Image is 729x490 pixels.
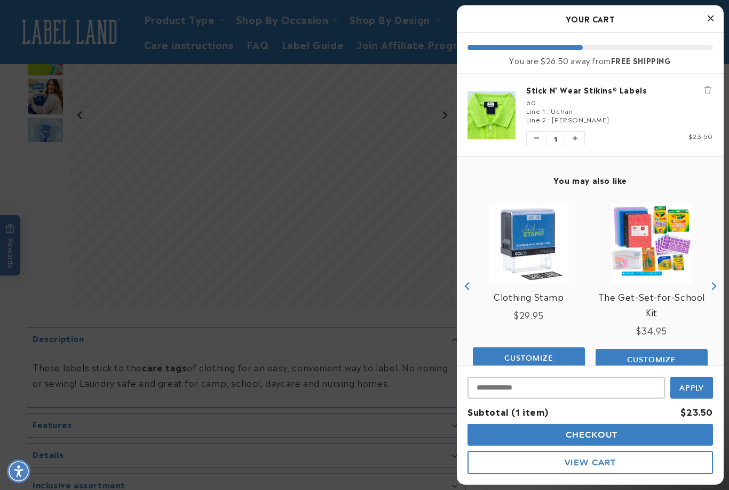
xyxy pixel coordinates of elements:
button: View Cart [467,451,713,474]
button: Close conversation starters [176,4,208,36]
button: Can these labels be used on uniforms? [15,30,149,50]
div: 60 [526,98,713,106]
button: Previous [459,278,476,294]
div: $23.50 [680,404,713,419]
input: Input Discount [467,377,665,399]
span: Uchan [551,106,573,115]
button: Next [705,278,721,294]
button: Increase quantity of Stick N' Wear Stikins® Labels [565,132,584,145]
iframe: Sign Up via Text for Offers [9,405,135,437]
span: $23.50 [688,131,713,141]
span: 1 [546,132,565,145]
span: $34.95 [636,324,667,337]
span: Apply [679,383,704,393]
button: Add the product, Clothing Stamp to Cart [473,347,585,369]
span: Customize [627,355,676,364]
button: Add the product, Iron-On Labels to Cart [596,349,708,370]
span: $29.95 [514,308,544,321]
button: Checkout [467,424,713,446]
img: View The Get-Set-for-School Kit [612,204,692,284]
button: Do these labels need ironing? [43,60,149,80]
div: product [590,193,713,380]
div: You are $26.50 away from [467,56,713,65]
h2: Your Cart [467,11,713,27]
h4: You may also like [467,175,713,185]
li: product [467,74,713,156]
span: Line 1 [526,106,545,115]
a: View Clothing Stamp [494,289,564,305]
span: [PERSON_NAME] [552,114,609,124]
div: product [467,193,590,379]
button: Remove Stick N' Wear Stikins® Labels [702,84,713,95]
button: Close Cart [702,11,718,27]
a: Stick N' Wear Stikins® Labels [526,84,713,95]
b: FREE SHIPPING [611,55,671,66]
button: Apply [670,377,713,399]
span: Line 2 [526,114,546,124]
textarea: Type your message here [9,14,140,27]
img: Stick N' Wear Stikins® Labels [467,91,516,139]
span: Checkout [563,430,618,440]
a: View The Get-Set-for-School Kit [596,289,708,320]
span: : [548,114,550,124]
span: : [547,106,549,115]
span: Customize [504,353,553,363]
img: Clothing Stamp - Label Land [489,204,569,284]
span: View Cart [565,457,616,468]
button: Decrease quantity of Stick N' Wear Stikins® Labels [527,132,546,145]
div: Accessibility Menu [7,460,30,483]
span: Subtotal (1 item) [467,405,548,418]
